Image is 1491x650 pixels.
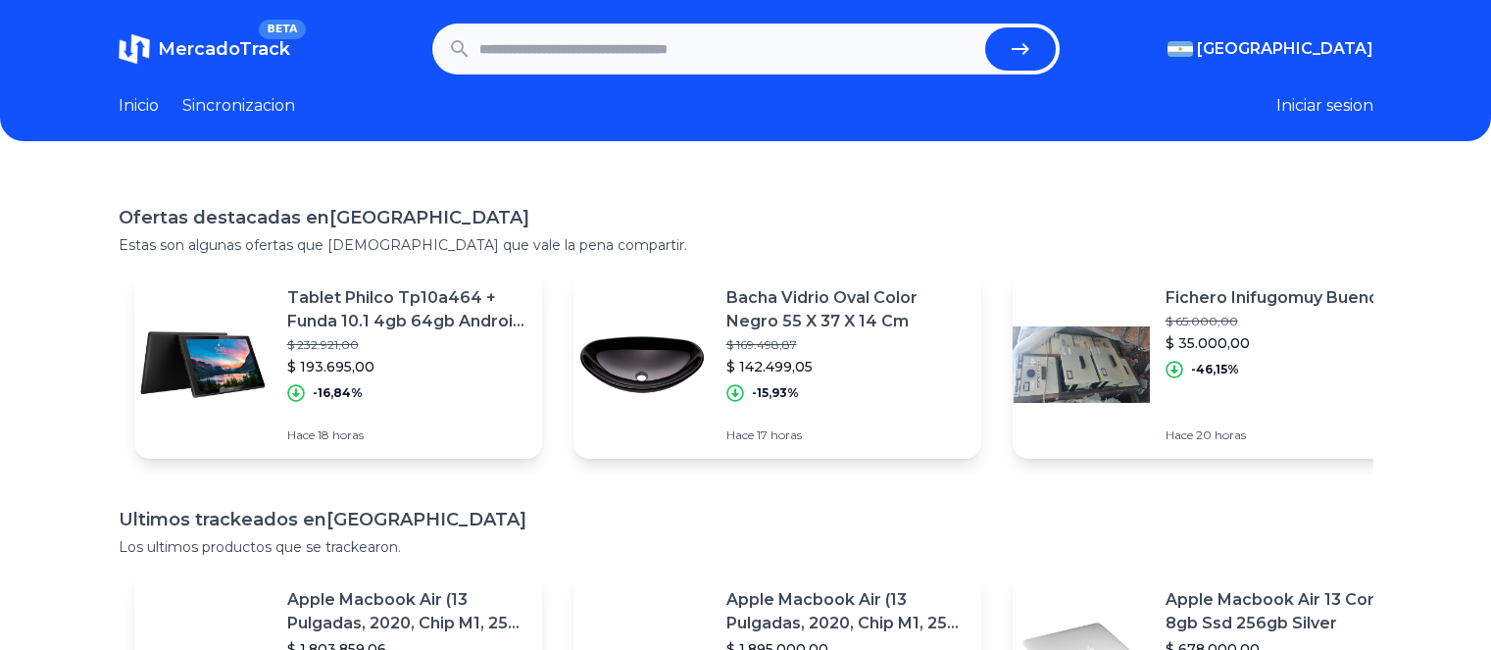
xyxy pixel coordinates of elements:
[119,33,150,65] img: MercadoTrack
[259,20,305,39] span: BETA
[1197,37,1373,61] span: [GEOGRAPHIC_DATA]
[119,33,290,65] a: MercadoTrackBETA
[573,296,711,433] img: Featured image
[158,38,290,60] span: MercadoTrack
[313,385,363,401] p: -16,84%
[1191,362,1239,377] p: -46,15%
[287,427,526,443] p: Hace 18 horas
[726,357,966,376] p: $ 142.499,05
[726,286,966,333] p: Bacha Vidrio Oval Color Negro 55 X 37 X 14 Cm
[287,588,526,635] p: Apple Macbook Air (13 Pulgadas, 2020, Chip M1, 256 Gb De Ssd, 8 Gb De Ram) - Plata
[573,271,981,459] a: Featured imageBacha Vidrio Oval Color Negro 55 X 37 X 14 Cm$ 169.498,87$ 142.499,05-15,93%Hace 17...
[287,286,526,333] p: Tablet Philco Tp10a464 + Funda 10.1 4gb 64gb Android 13 Color Negro
[1166,314,1379,329] p: $ 65.000,00
[182,94,295,118] a: Sincronizacion
[726,337,966,353] p: $ 169.498,87
[287,357,526,376] p: $ 193.695,00
[726,427,966,443] p: Hace 17 horas
[1013,271,1420,459] a: Featured imageFichero Inifugomuy Bueno$ 65.000,00$ 35.000,00-46,15%Hace 20 horas
[134,296,272,433] img: Featured image
[1166,427,1379,443] p: Hace 20 horas
[1168,41,1193,57] img: Argentina
[1166,588,1405,635] p: Apple Macbook Air 13 Core I5 8gb Ssd 256gb Silver
[1013,296,1150,433] img: Featured image
[752,385,799,401] p: -15,93%
[119,94,159,118] a: Inicio
[134,271,542,459] a: Featured imageTablet Philco Tp10a464 + Funda 10.1 4gb 64gb Android 13 Color Negro$ 232.921,00$ 19...
[119,537,1373,557] p: Los ultimos productos que se trackearon.
[1166,333,1379,353] p: $ 35.000,00
[119,506,1373,533] h1: Ultimos trackeados en [GEOGRAPHIC_DATA]
[1276,94,1373,118] button: Iniciar sesion
[119,235,1373,255] p: Estas son algunas ofertas que [DEMOGRAPHIC_DATA] que vale la pena compartir.
[1166,286,1379,310] p: Fichero Inifugomuy Bueno
[119,204,1373,231] h1: Ofertas destacadas en [GEOGRAPHIC_DATA]
[1168,37,1373,61] button: [GEOGRAPHIC_DATA]
[726,588,966,635] p: Apple Macbook Air (13 Pulgadas, 2020, Chip M1, 256 Gb De Ssd, 8 Gb De Ram) - Plata
[287,337,526,353] p: $ 232.921,00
